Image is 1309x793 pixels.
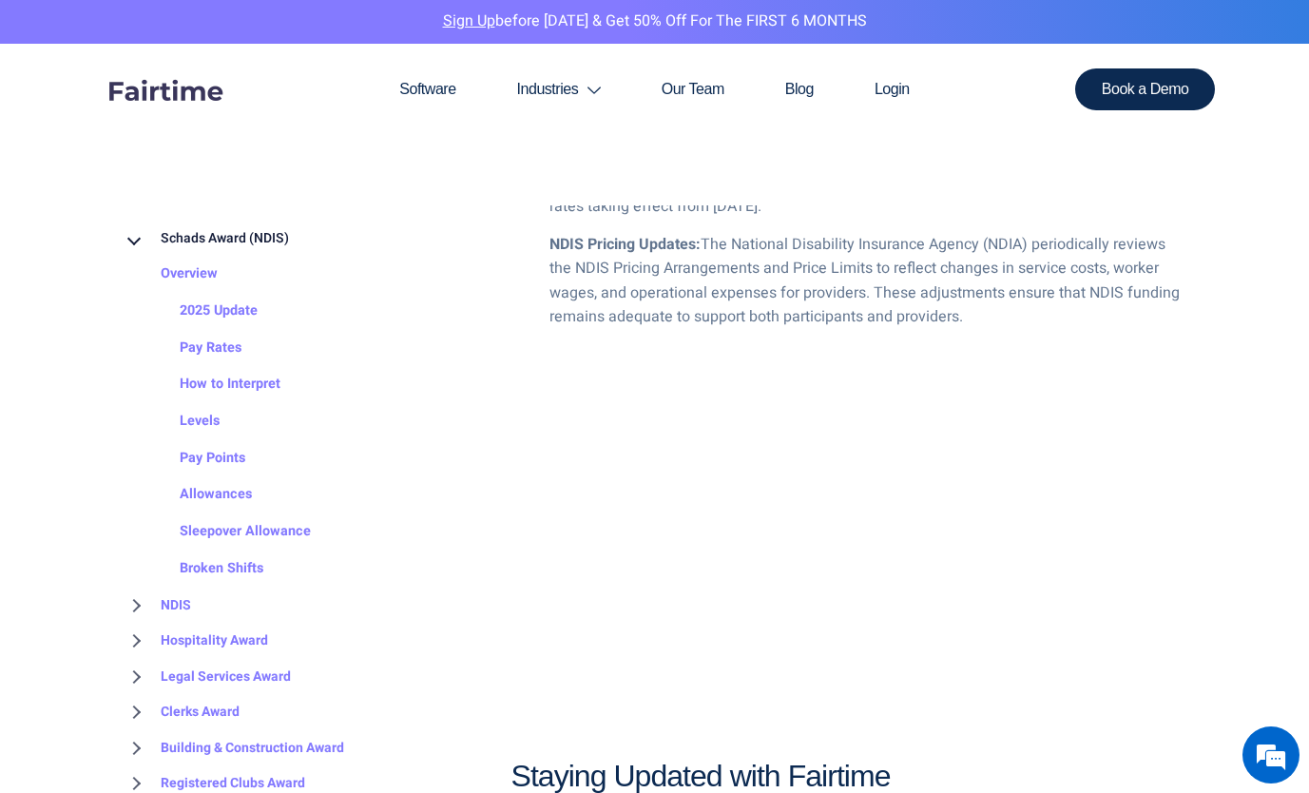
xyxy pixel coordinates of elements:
[844,44,940,135] a: Login
[1075,68,1216,110] a: Book a Demo
[123,257,218,294] a: Overview
[511,759,891,793] span: Staying Updated with Fairtime
[142,293,258,330] a: 2025 Update
[123,730,344,766] a: Building & Construction Award
[142,403,220,440] a: Levels
[10,519,362,586] textarea: Type your message and hit 'Enter'
[123,659,291,695] a: Legal Services Award
[631,44,755,135] a: Our Team
[142,330,241,367] a: Pay Rates
[123,588,191,624] a: NDIS
[487,44,631,135] a: Industries
[1102,82,1189,97] span: Book a Demo
[123,694,240,730] a: Clerks Award
[549,233,1187,330] p: The National Disability Insurance Agency (NDIA) periodically reviews the NDIS Pricing Arrangement...
[142,551,263,588] a: Broken Shifts
[549,233,701,256] strong: NDIS Pricing Updates:
[312,10,357,55] div: Minimize live chat window
[511,415,1181,724] iframe: Looking for Schads Award Pay Rates?
[142,367,280,404] a: How to Interpret
[14,10,1295,34] p: before [DATE] & Get 50% Off for the FIRST 6 MONTHS
[142,440,245,477] a: Pay Points
[369,44,486,135] a: Software
[123,623,268,659] a: Hospitality Award
[99,106,319,131] div: Chat with us now
[142,514,311,551] a: Sleepover Allowance
[142,477,252,514] a: Allowances
[755,44,844,135] a: Blog
[443,10,495,32] a: Sign Up
[123,221,289,257] a: Schads Award (NDIS)
[110,240,262,432] span: We're online!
